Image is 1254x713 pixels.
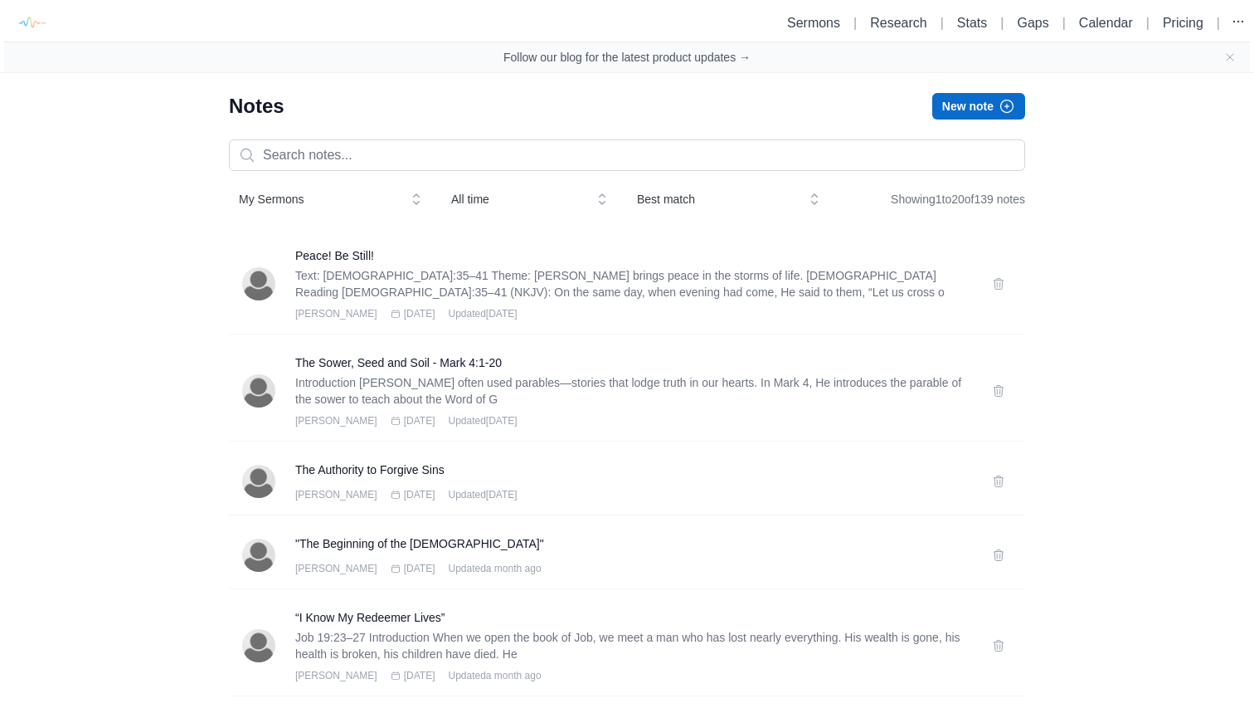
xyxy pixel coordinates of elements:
span: Updated [DATE] [448,414,517,427]
li: | [1210,13,1227,33]
li: | [1140,13,1156,33]
span: Updated [DATE] [448,488,517,501]
a: Research [870,16,926,30]
span: [DATE] [404,414,435,427]
button: Best match [627,184,829,214]
img: Fernando Rocha [242,539,275,572]
span: [PERSON_NAME] [295,488,377,501]
span: [PERSON_NAME] [295,414,377,427]
a: “I Know My Redeemer Lives” [295,609,972,626]
span: [DATE] [404,488,435,501]
a: Calendar [1079,16,1133,30]
span: [DATE] [404,669,435,682]
span: [PERSON_NAME] [295,307,377,320]
li: | [934,13,950,33]
input: Search notes... [229,139,1025,171]
img: Fernando Rocha [242,374,275,408]
button: New note [932,93,1025,120]
img: Fernando Rocha [242,629,275,662]
iframe: Drift Widget Chat Controller [1171,630,1234,693]
button: All time [441,184,617,214]
span: My Sermons [239,191,398,208]
p: Text: [DEMOGRAPHIC_DATA]:35–41 Theme: [PERSON_NAME] brings peace in the storms of life. [DEMOGRAP... [295,267,972,300]
button: My Sermons [229,184,431,214]
a: Peace! Be Still! [295,247,972,264]
a: Sermons [787,16,840,30]
p: Job 19:23–27 Introduction When we open the book of Job, we meet a man who has lost nearly everyth... [295,629,972,662]
button: Close banner [1223,51,1237,64]
h1: Notes [229,93,284,120]
a: The Sower, Seed and Soil - Mark 4:1-20 [295,354,972,371]
span: All time [451,191,584,208]
a: Stats [957,16,987,30]
span: Updated a month ago [448,669,541,682]
img: logo [12,4,50,42]
span: [PERSON_NAME] [295,562,377,575]
li: | [847,13,863,33]
img: Fernando Rocha [242,267,275,300]
a: Follow our blog for the latest product updates → [503,49,751,66]
a: The Authority to Forgive Sins [295,461,972,478]
div: Showing 1 to 20 of 139 notes [891,184,1025,214]
span: [PERSON_NAME] [295,669,377,682]
li: | [1056,13,1072,33]
span: [DATE] [404,562,435,575]
span: Updated [DATE] [448,307,517,320]
li: | [994,13,1010,33]
span: Best match [637,191,796,208]
a: Gaps [1017,16,1048,30]
p: Introduction [PERSON_NAME] often used parables—stories that lodge truth in our hearts. In Mark 4,... [295,374,972,408]
img: Fernando Rocha [242,465,275,498]
a: Pricing [1163,16,1203,30]
span: Updated a month ago [448,562,541,575]
a: "The Beginning of the [DEMOGRAPHIC_DATA]" [295,535,972,552]
span: [DATE] [404,307,435,320]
